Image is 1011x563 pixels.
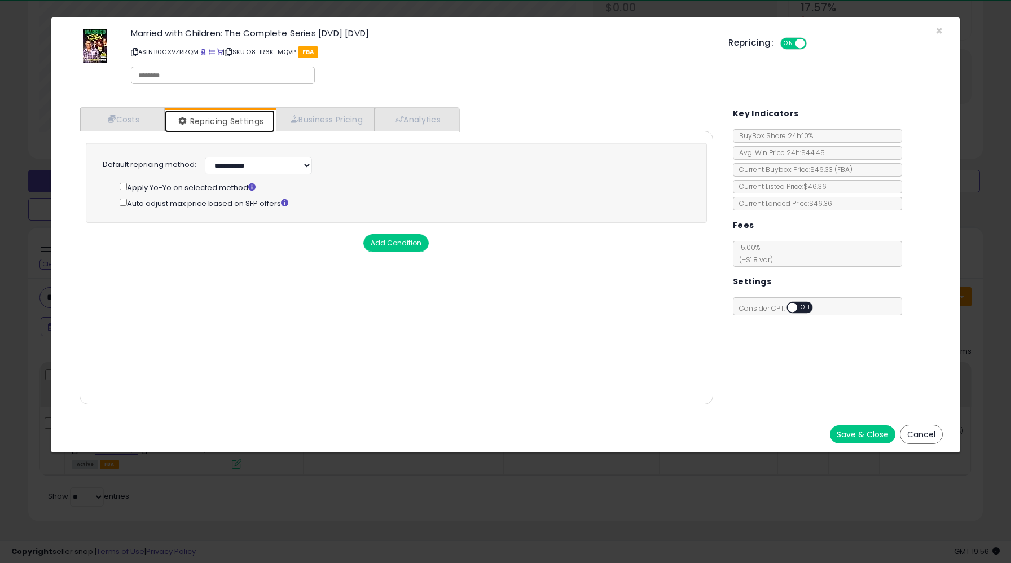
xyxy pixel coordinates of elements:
[733,304,828,313] span: Consider CPT:
[830,425,895,443] button: Save & Close
[298,46,319,58] span: FBA
[733,131,813,140] span: BuyBox Share 24h: 10%
[834,165,852,174] span: ( FBA )
[80,108,165,131] a: Costs
[733,218,754,232] h5: Fees
[733,107,799,121] h5: Key Indicators
[200,47,206,56] a: BuyBox page
[900,425,943,444] button: Cancel
[781,39,795,49] span: ON
[375,108,458,131] a: Analytics
[733,148,825,157] span: Avg. Win Price 24h: $44.45
[797,303,815,313] span: OFF
[120,196,689,209] div: Auto adjust max price based on SFP offers
[728,38,773,47] h5: Repricing:
[131,29,711,37] h3: Married with Children: The Complete Series [DVD] [DVD]
[209,47,215,56] a: All offer listings
[733,199,832,208] span: Current Landed Price: $46.36
[733,243,773,265] span: 15.00 %
[805,39,823,49] span: OFF
[165,110,275,133] a: Repricing Settings
[120,181,689,193] div: Apply Yo-Yo on selected method
[935,23,943,39] span: ×
[217,47,223,56] a: Your listing only
[733,255,773,265] span: (+$1.8 var)
[103,160,196,170] label: Default repricing method:
[733,182,827,191] span: Current Listed Price: $46.36
[276,108,375,131] a: Business Pricing
[810,165,852,174] span: $46.33
[83,29,107,63] img: 51HjSNPqAUL._SL60_.jpg
[131,43,711,61] p: ASIN: B0CXVZRRQM | SKU: O8-1R6K-MQVP
[733,275,771,289] h5: Settings
[733,165,852,174] span: Current Buybox Price:
[363,234,429,252] button: Add Condition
